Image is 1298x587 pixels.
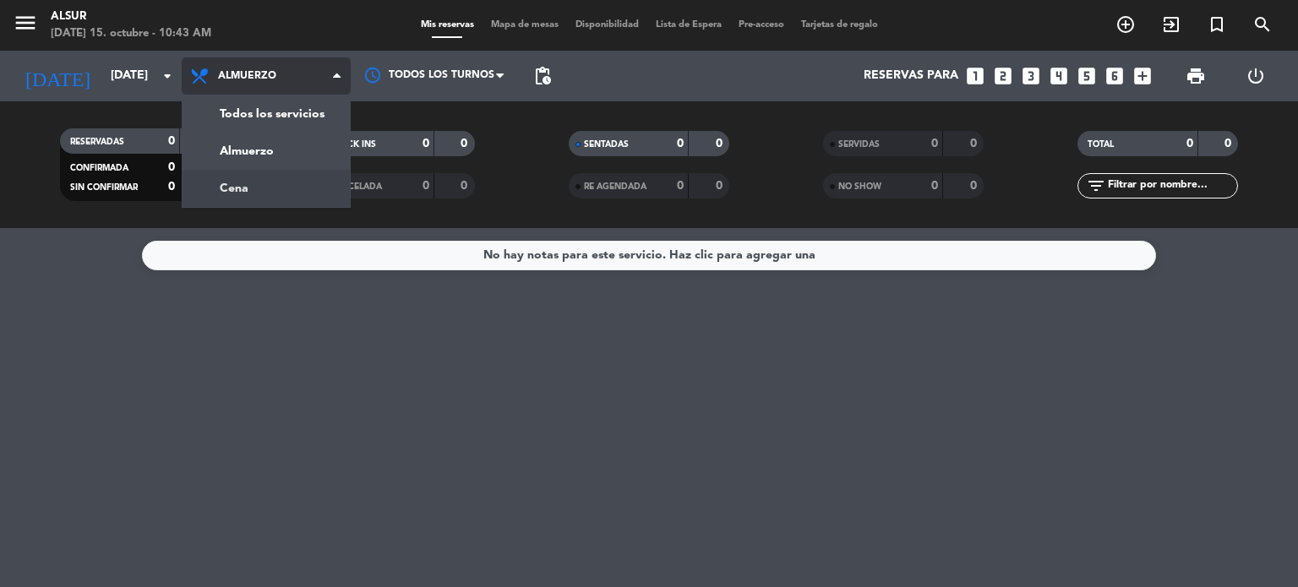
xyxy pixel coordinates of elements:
strong: 0 [931,138,938,149]
span: Mis reservas [412,20,483,30]
i: looks_one [964,65,986,87]
strong: 0 [1224,138,1235,149]
strong: 0 [677,180,684,192]
i: looks_two [992,65,1014,87]
span: Reservas para [864,69,958,83]
div: Alsur [51,8,211,25]
strong: 0 [423,180,429,192]
span: SIN CONFIRMAR [70,183,138,192]
i: looks_4 [1048,65,1070,87]
i: turned_in_not [1207,14,1227,35]
strong: 0 [970,138,980,149]
span: print [1186,66,1206,86]
i: exit_to_app [1161,14,1181,35]
span: Disponibilidad [567,20,647,30]
a: Almuerzo [183,133,350,170]
span: TOTAL [1088,140,1114,149]
i: arrow_drop_down [157,66,177,86]
span: Pre-acceso [730,20,793,30]
span: Mapa de mesas [483,20,567,30]
i: looks_3 [1020,65,1042,87]
i: looks_6 [1104,65,1126,87]
strong: 0 [716,180,726,192]
span: Almuerzo [218,70,276,82]
strong: 0 [423,138,429,149]
i: add_circle_outline [1115,14,1136,35]
div: LOG OUT [1225,51,1285,101]
span: SENTADAS [584,140,629,149]
span: CANCELADA [330,182,382,191]
strong: 0 [461,138,471,149]
strong: 0 [716,138,726,149]
i: [DATE] [13,57,102,95]
input: Filtrar por nombre... [1106,177,1237,195]
strong: 0 [931,180,938,192]
div: No hay notas para este servicio. Haz clic para agregar una [483,246,815,265]
i: power_settings_new [1246,66,1266,86]
i: add_box [1132,65,1153,87]
span: CHECK INS [330,140,376,149]
span: CONFIRMADA [70,164,128,172]
strong: 0 [168,181,175,193]
span: RESERVADAS [70,138,124,146]
span: Tarjetas de regalo [793,20,886,30]
i: filter_list [1086,176,1106,196]
a: Todos los servicios [183,95,350,133]
strong: 0 [461,180,471,192]
button: menu [13,10,38,41]
span: SERVIDAS [838,140,880,149]
i: search [1252,14,1273,35]
strong: 0 [677,138,684,149]
span: pending_actions [532,66,553,86]
i: menu [13,10,38,35]
strong: 0 [970,180,980,192]
strong: 0 [168,135,175,147]
span: Lista de Espera [647,20,730,30]
strong: 0 [1186,138,1193,149]
a: Cena [183,170,350,207]
span: NO SHOW [838,182,881,191]
span: RE AGENDADA [584,182,646,191]
i: looks_5 [1076,65,1098,87]
div: [DATE] 15. octubre - 10:43 AM [51,25,211,42]
strong: 0 [168,161,175,173]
